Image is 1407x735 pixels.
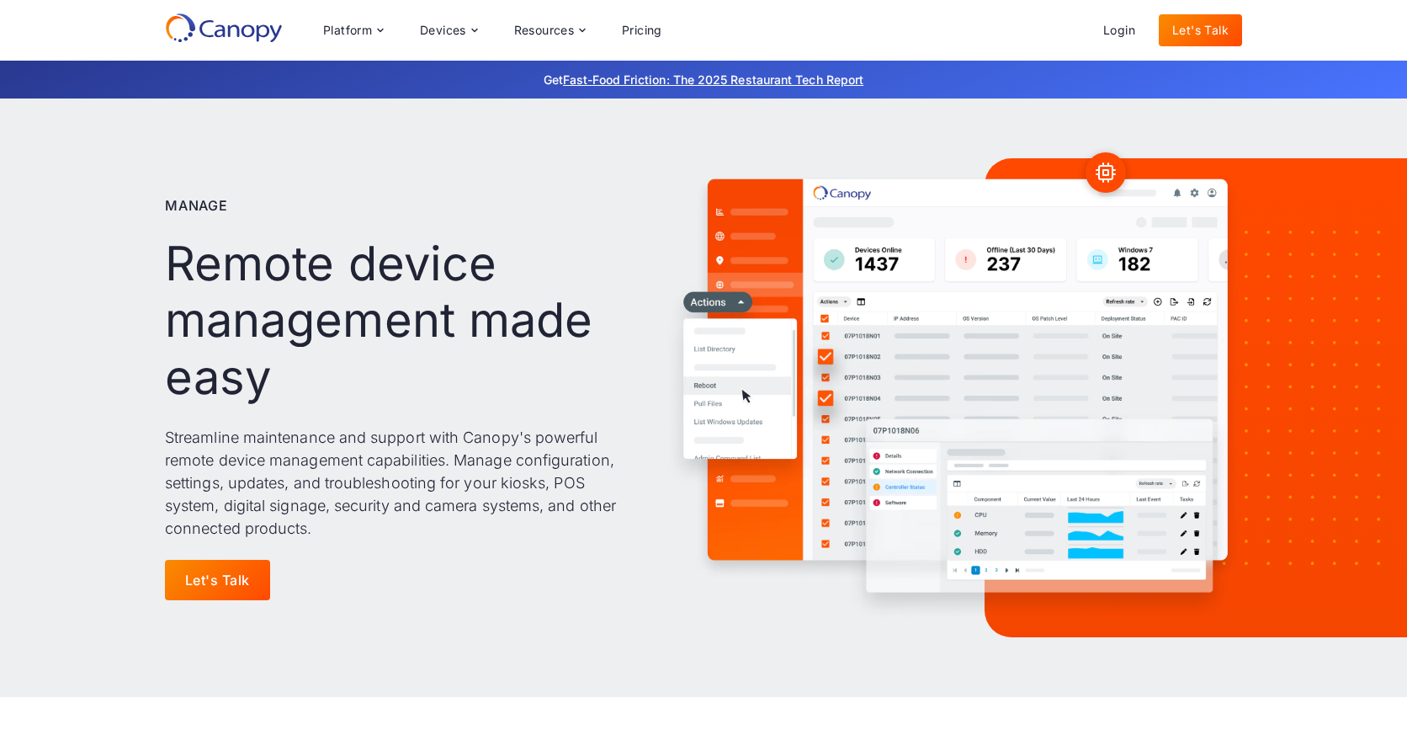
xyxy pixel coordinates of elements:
[420,24,466,36] div: Devices
[514,24,575,36] div: Resources
[563,72,863,87] a: Fast-Food Friction: The 2025 Restaurant Tech Report
[406,13,491,47] div: Devices
[323,24,372,36] div: Platform
[1159,14,1242,46] a: Let's Talk
[608,14,676,46] a: Pricing
[1090,14,1149,46] a: Login
[165,236,629,406] h1: Remote device management made easy
[165,195,228,216] p: Manage
[165,426,629,540] p: Streamline maintenance and support with Canopy's powerful remote device management capabilities. ...
[310,13,396,47] div: Platform
[165,560,270,600] a: Let's Talk
[501,13,598,47] div: Resources
[291,71,1116,88] p: Get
